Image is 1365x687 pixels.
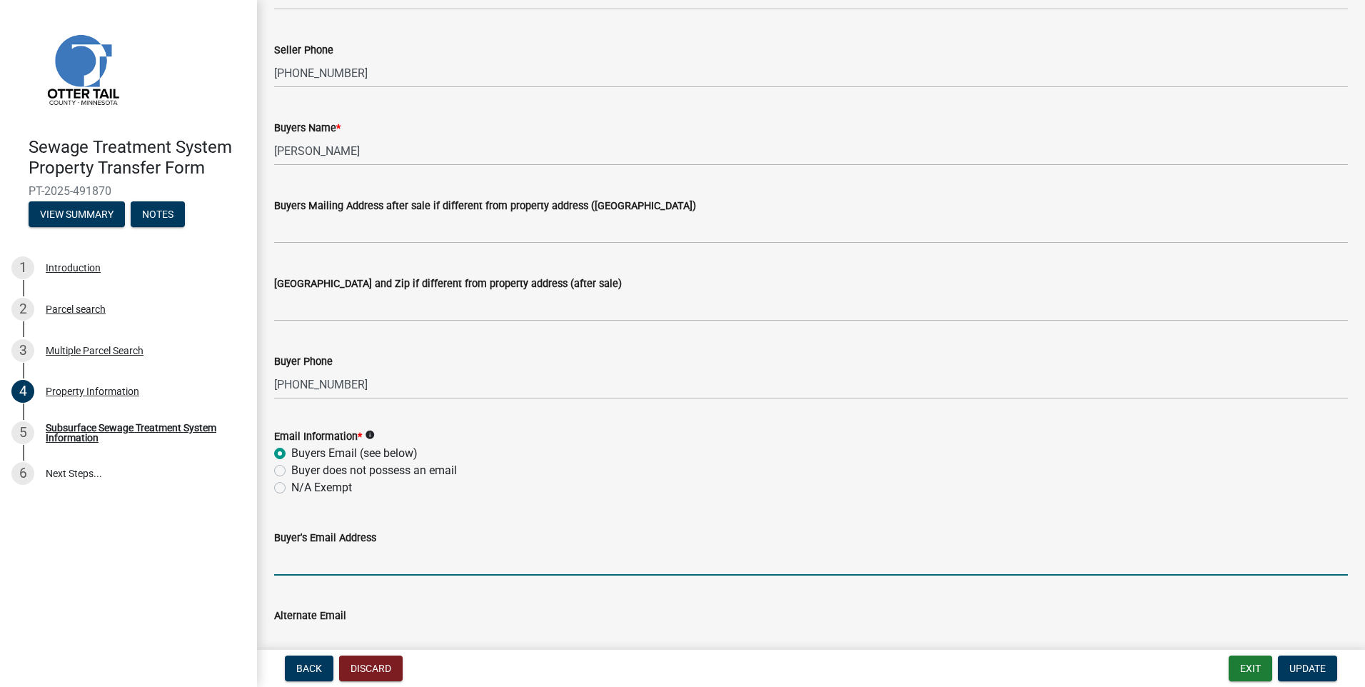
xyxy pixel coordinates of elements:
[11,421,34,444] div: 5
[29,201,125,227] button: View Summary
[131,209,185,221] wm-modal-confirm: Notes
[1278,656,1337,681] button: Update
[274,533,376,543] label: Buyer's Email Address
[46,423,234,443] div: Subsurface Sewage Treatment System Information
[296,663,322,674] span: Back
[46,386,139,396] div: Property Information
[285,656,333,681] button: Back
[274,201,696,211] label: Buyers Mailing Address after sale if different from property address ([GEOGRAPHIC_DATA])
[274,611,346,621] label: Alternate Email
[365,430,375,440] i: info
[339,656,403,681] button: Discard
[274,279,622,289] label: [GEOGRAPHIC_DATA] and Zip if different from property address (after sale)
[274,432,362,442] label: Email Information
[11,339,34,362] div: 3
[1229,656,1272,681] button: Exit
[131,201,185,227] button: Notes
[46,304,106,314] div: Parcel search
[46,346,143,356] div: Multiple Parcel Search
[29,15,136,122] img: Otter Tail County, Minnesota
[274,124,341,134] label: Buyers Name
[11,462,34,485] div: 6
[291,445,418,462] label: Buyers Email (see below)
[274,357,333,367] label: Buyer Phone
[291,462,457,479] label: Buyer does not possess an email
[274,46,333,56] label: Seller Phone
[11,298,34,321] div: 2
[29,184,228,198] span: PT-2025-491870
[29,209,125,221] wm-modal-confirm: Summary
[29,137,246,179] h4: Sewage Treatment System Property Transfer Form
[1289,663,1326,674] span: Update
[11,380,34,403] div: 4
[291,479,352,496] label: N/A Exempt
[46,263,101,273] div: Introduction
[11,256,34,279] div: 1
